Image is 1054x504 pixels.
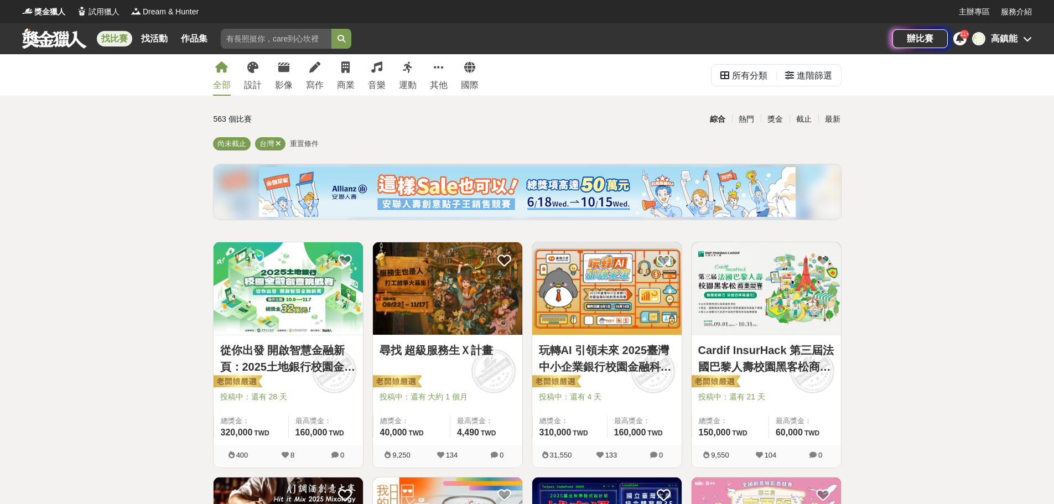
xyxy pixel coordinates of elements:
img: 老闆娘嚴選 [371,375,422,390]
a: 作品集 [176,31,212,46]
span: 最高獎金： [457,415,516,427]
a: 從你出發 開啟智慧金融新頁：2025土地銀行校園金融創意挑戰賽 [220,342,356,375]
img: Cover Image [214,242,363,335]
span: 40,000 [380,428,407,437]
span: TWD [254,429,269,437]
div: 運動 [399,79,417,92]
a: Cardif InsurHack 第三屆法國巴黎人壽校園黑客松商業競賽 [698,342,834,375]
span: 最高獎金： [295,415,356,427]
span: 9,550 [711,451,729,459]
div: 音樂 [368,79,386,92]
img: 老闆娘嚴選 [689,375,740,390]
span: TWD [732,429,747,437]
a: 辦比賽 [892,29,948,48]
div: 影像 [275,79,293,92]
span: 0 [340,451,344,459]
span: 總獎金： [699,415,762,427]
span: 0 [659,451,663,459]
span: 總獎金： [380,415,443,427]
img: Cover Image [373,242,522,335]
a: 全部 [213,54,231,96]
span: 160,000 [295,428,328,437]
div: 商業 [337,79,355,92]
span: TWD [647,429,662,437]
span: 台灣 [259,139,274,148]
a: 設計 [244,54,262,96]
img: Cover Image [532,242,682,335]
a: 國際 [461,54,479,96]
span: TWD [804,429,819,437]
a: Logo試用獵人 [76,6,120,18]
span: 0 [500,451,503,459]
div: 熱門 [732,110,761,129]
a: 找活動 [137,31,172,46]
a: 尋找 超級服務生Ｘ計畫 [380,342,516,358]
span: 總獎金： [221,415,282,427]
a: Logo獎金獵人 [22,6,65,18]
span: TWD [408,429,423,437]
a: 服務介紹 [1001,6,1032,18]
div: 進階篩選 [797,65,832,87]
span: TWD [329,429,344,437]
a: 玩轉AI 引領未來 2025臺灣中小企業銀行校園金融科技創意挑戰賽 [539,342,675,375]
span: 尚未截止 [217,139,246,148]
div: 全部 [213,79,231,92]
a: 影像 [275,54,293,96]
a: 寫作 [306,54,324,96]
span: 104 [765,451,777,459]
div: 國際 [461,79,479,92]
span: 400 [236,451,248,459]
img: Logo [22,6,33,17]
div: 高 [972,32,985,45]
span: TWD [573,429,588,437]
div: 獎金 [761,110,790,129]
a: 商業 [337,54,355,96]
span: 8 [290,451,294,459]
span: 31,550 [550,451,572,459]
span: 160,000 [614,428,646,437]
div: 其他 [430,79,448,92]
span: 150,000 [699,428,731,437]
span: 投稿中：還有 大約 1 個月 [380,391,516,403]
img: cf4fb443-4ad2-4338-9fa3-b46b0bf5d316.png [259,167,796,217]
span: 320,000 [221,428,253,437]
div: 寫作 [306,79,324,92]
img: 老闆娘嚴選 [211,375,262,390]
div: 563 個比賽 [214,110,422,129]
div: 綜合 [703,110,732,129]
a: 其他 [430,54,448,96]
a: 運動 [399,54,417,96]
span: 4,490 [457,428,479,437]
span: 最高獎金： [776,415,834,427]
span: 投稿中：還有 21 天 [698,391,834,403]
img: Logo [131,6,142,17]
span: 投稿中：還有 4 天 [539,391,675,403]
span: 總獎金： [539,415,600,427]
img: Cover Image [692,242,841,335]
div: 所有分類 [732,65,767,87]
a: 主辦專區 [959,6,990,18]
span: TWD [481,429,496,437]
span: 310,000 [539,428,572,437]
a: 音樂 [368,54,386,96]
div: 最新 [818,110,847,129]
span: 60,000 [776,428,803,437]
div: 設計 [244,79,262,92]
input: 有長照挺你，care到心坎裡！青春出手，拍出照顧 影音徵件活動 [221,29,331,49]
img: Logo [76,6,87,17]
span: Dream & Hunter [143,6,199,18]
span: 試用獵人 [89,6,120,18]
span: 11+ [960,31,969,37]
a: LogoDream & Hunter [131,6,199,18]
span: 最高獎金： [614,415,675,427]
a: 找比賽 [97,31,132,46]
img: 老闆娘嚴選 [530,375,581,390]
span: 134 [446,451,458,459]
span: 投稿中：還有 28 天 [220,391,356,403]
span: 133 [605,451,617,459]
span: 9,250 [392,451,411,459]
div: 高鎮能 [991,32,1017,45]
